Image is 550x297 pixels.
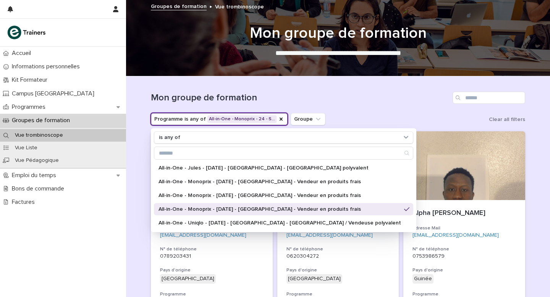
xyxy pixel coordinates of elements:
[159,165,401,171] p: All-in-One - Jules - [DATE] - [GEOGRAPHIC_DATA] - [GEOGRAPHIC_DATA] polyvalent
[412,253,516,260] p: 0753986579
[9,172,62,179] p: Emploi du temps
[412,267,516,273] h3: Pays d'origine
[159,179,401,184] p: All-in-One - Monoprix - [DATE] - [GEOGRAPHIC_DATA] - Vendeur en produits frais
[286,246,390,252] h3: N° de téléphone
[151,92,450,103] h1: Mon groupe de formation
[286,267,390,273] h3: Pays d'origine
[160,232,246,238] a: [EMAIL_ADDRESS][DOMAIN_NAME]
[160,246,264,252] h3: N° de téléphone
[9,63,86,70] p: Informations personnelles
[154,147,413,160] div: Search
[286,232,373,238] a: [EMAIL_ADDRESS][DOMAIN_NAME]
[412,232,499,238] a: [EMAIL_ADDRESS][DOMAIN_NAME]
[412,225,516,231] h3: Adresse Mail
[151,2,207,10] a: Groupes de formation
[9,157,65,164] p: Vue Pédagogique
[9,103,52,111] p: Programmes
[9,76,53,84] p: Kit Formateur
[9,90,100,97] p: Campus [GEOGRAPHIC_DATA]
[215,2,264,10] p: Vue trombinoscope
[9,199,41,206] p: Factures
[154,147,413,159] input: Search
[412,274,434,284] div: Guinée
[489,117,525,122] span: Clear all filters
[159,193,401,198] p: All-in-One - Monoprix - [DATE] - [GEOGRAPHIC_DATA] - Vendeur en produits frais
[9,50,37,57] p: Accueil
[286,253,390,260] p: 0620304272
[160,267,264,273] h3: Pays d'origine
[159,220,401,226] p: All-in-One - Uniqlo - [DATE] - [GEOGRAPHIC_DATA] - [GEOGRAPHIC_DATA] / Vendeuse polyvalent
[412,246,516,252] h3: N° de téléphone
[9,117,76,124] p: Groupes de formation
[151,113,288,125] button: Programme
[159,134,180,141] p: is any of
[486,114,525,125] button: Clear all filters
[159,207,401,212] p: All-in-One - Monoprix - [DATE] - [GEOGRAPHIC_DATA] - Vendeur en produits frais
[9,132,69,139] p: Vue trombinoscope
[6,25,48,40] img: K0CqGN7SDeD6s4JG8KQk
[160,274,216,284] div: [GEOGRAPHIC_DATA]
[412,209,516,218] p: Alpha [PERSON_NAME]
[9,185,70,192] p: Bons de commande
[151,24,525,42] h1: Mon groupe de formation
[160,253,264,260] p: 0789203431
[291,113,325,125] button: Groupe
[286,274,342,284] div: [GEOGRAPHIC_DATA]
[9,145,44,151] p: Vue Liste
[453,92,525,104] input: Search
